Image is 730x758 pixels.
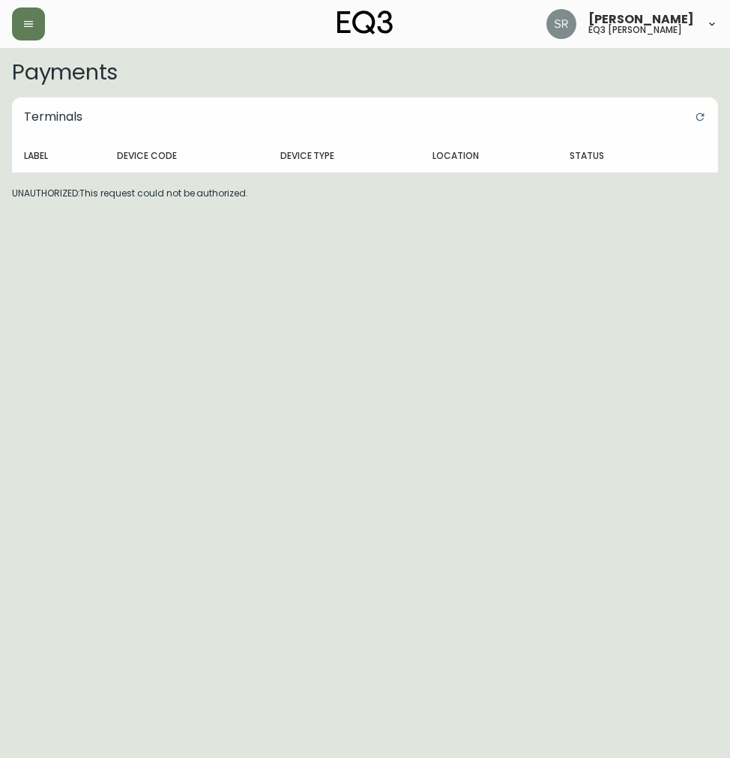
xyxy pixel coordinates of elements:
h5: Terminals [12,97,94,136]
th: Device Type [268,139,421,172]
img: logo [337,10,393,34]
h5: eq3 [PERSON_NAME] [588,25,682,34]
th: Label [12,139,105,172]
div: UNAUTHORIZED:This request could not be authorized. [3,88,727,209]
th: Location [420,139,558,172]
th: Status [558,139,672,172]
img: ecb3b61e70eec56d095a0ebe26764225 [546,9,576,39]
table: devices table [12,139,718,173]
th: Device Code [105,139,268,172]
span: [PERSON_NAME] [588,13,694,25]
h2: Payments [12,60,718,84]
